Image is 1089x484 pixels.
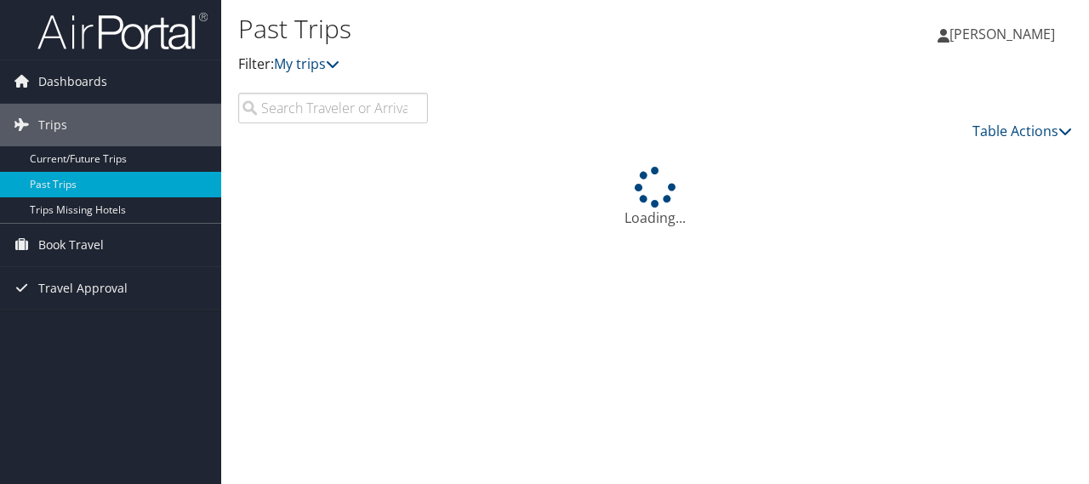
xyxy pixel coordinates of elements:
[949,25,1055,43] span: [PERSON_NAME]
[38,60,107,103] span: Dashboards
[274,54,339,73] a: My trips
[37,11,208,51] img: airportal-logo.png
[972,122,1072,140] a: Table Actions
[238,167,1072,228] div: Loading...
[38,267,128,310] span: Travel Approval
[238,93,428,123] input: Search Traveler or Arrival City
[238,11,794,47] h1: Past Trips
[938,9,1072,60] a: [PERSON_NAME]
[38,104,67,146] span: Trips
[238,54,794,76] p: Filter:
[38,224,104,266] span: Book Travel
